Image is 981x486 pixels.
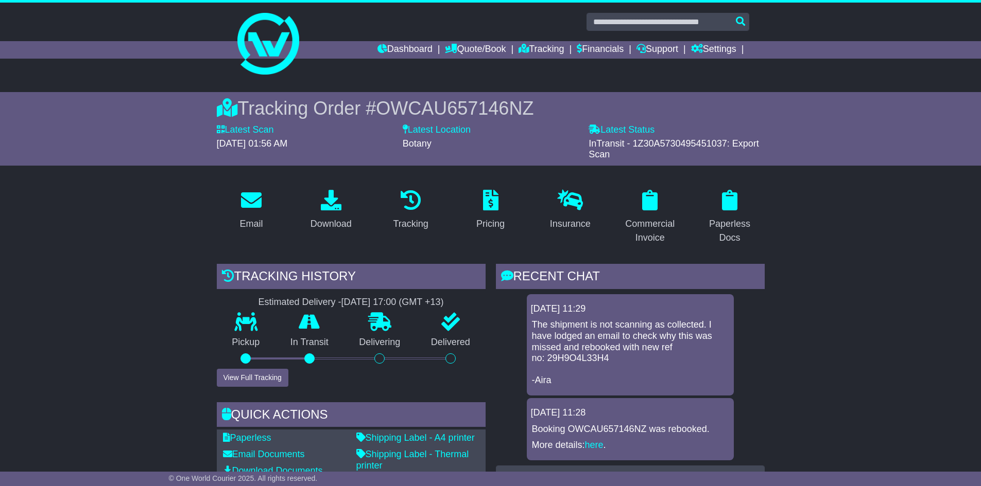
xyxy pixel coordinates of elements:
div: [DATE] 11:29 [531,303,730,315]
div: Pricing [476,217,505,231]
div: Estimated Delivery - [217,297,486,308]
p: Pickup [217,337,276,348]
a: Shipping Label - Thermal printer [356,449,469,471]
a: Email Documents [223,449,305,459]
div: Tracking history [217,264,486,292]
a: Download Documents [223,465,323,476]
button: View Full Tracking [217,369,288,387]
a: Shipping Label - A4 printer [356,433,475,443]
span: © One World Courier 2025. All rights reserved. [169,474,318,482]
a: Financials [577,41,624,59]
span: [DATE] 01:56 AM [217,138,288,149]
label: Latest Scan [217,124,274,136]
p: Booking OWCAU657146NZ was rebooked. [532,424,729,435]
a: Pricing [470,186,511,235]
a: Settings [691,41,736,59]
label: Latest Status [589,124,655,136]
div: Tracking [393,217,428,231]
p: Delivering [344,337,416,348]
div: Email [239,217,263,231]
a: here [585,440,604,450]
div: Insurance [550,217,591,231]
a: Download [304,186,358,235]
a: Tracking [519,41,564,59]
span: Botany [403,138,432,149]
a: Paperless [223,433,271,443]
span: InTransit - 1Z30A5730495451037: Export Scan [589,138,759,160]
div: Tracking Order # [217,97,765,119]
span: OWCAU657146NZ [376,98,533,119]
a: Dashboard [377,41,433,59]
div: RECENT CHAT [496,264,765,292]
a: Commercial Invoice [615,186,685,248]
p: The shipment is not scanning as collected. I have lodged an email to check why this was missed an... [532,319,729,386]
div: [DATE] 17:00 (GMT +13) [341,297,444,308]
label: Latest Location [403,124,471,136]
a: Email [233,186,269,235]
a: Support [636,41,678,59]
a: Paperless Docs [695,186,765,248]
a: Quote/Book [445,41,506,59]
div: [DATE] 11:28 [531,407,730,419]
p: Delivered [416,337,486,348]
a: Tracking [386,186,435,235]
div: Download [311,217,352,231]
div: Commercial Invoice [622,217,678,245]
p: In Transit [275,337,344,348]
p: More details: . [532,440,729,451]
div: Paperless Docs [702,217,758,245]
div: Quick Actions [217,402,486,430]
a: Insurance [543,186,597,235]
